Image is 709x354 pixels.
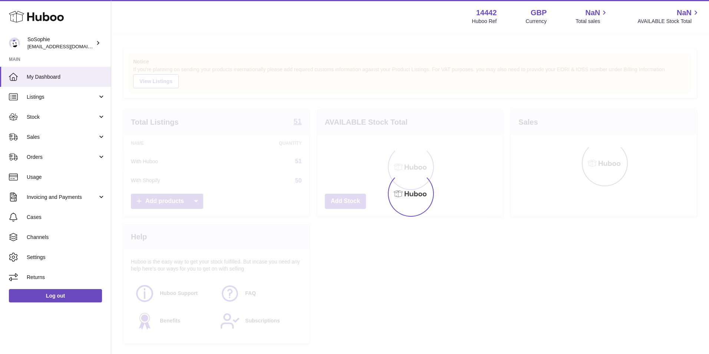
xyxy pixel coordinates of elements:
span: Stock [27,114,98,121]
a: Log out [9,289,102,302]
span: Cases [27,214,105,221]
strong: 14442 [476,8,497,18]
span: Usage [27,174,105,181]
span: Channels [27,234,105,241]
span: AVAILABLE Stock Total [637,18,700,25]
span: NaN [677,8,692,18]
div: Huboo Ref [472,18,497,25]
span: My Dashboard [27,73,105,81]
span: [EMAIL_ADDRESS][DOMAIN_NAME] [27,43,109,49]
div: Currency [526,18,547,25]
strong: GBP [531,8,547,18]
span: Settings [27,254,105,261]
span: Orders [27,154,98,161]
div: SoSophie [27,36,94,50]
span: Returns [27,274,105,281]
span: Total sales [576,18,609,25]
span: NaN [585,8,600,18]
a: NaN Total sales [576,8,609,25]
img: internalAdmin-14442@internal.huboo.com [9,37,20,49]
span: Sales [27,134,98,141]
span: Invoicing and Payments [27,194,98,201]
span: Listings [27,94,98,101]
a: NaN AVAILABLE Stock Total [637,8,700,25]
